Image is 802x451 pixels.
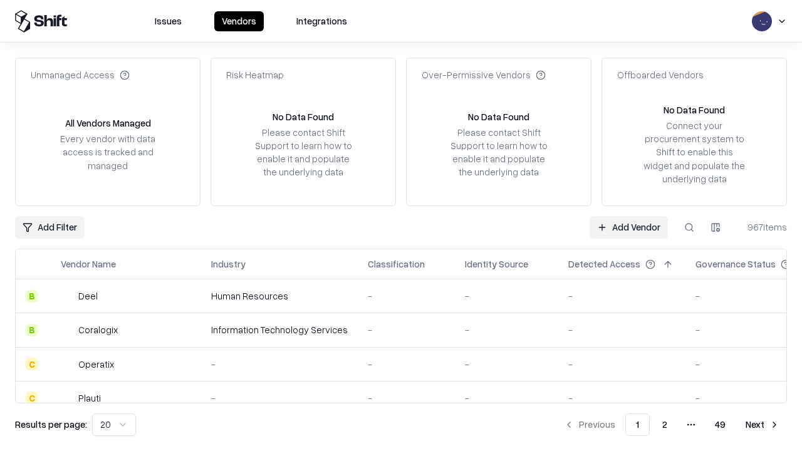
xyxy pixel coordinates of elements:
[289,11,355,31] button: Integrations
[31,68,130,81] div: Unmanaged Access
[211,257,246,271] div: Industry
[61,391,73,404] img: Plauti
[465,323,548,336] div: -
[61,290,73,303] img: Deel
[617,68,704,81] div: Offboarded Vendors
[78,323,118,336] div: Coralogix
[211,358,348,371] div: -
[738,413,787,436] button: Next
[695,257,776,271] div: Governance Status
[211,391,348,405] div: -
[26,391,38,404] div: C
[15,418,87,431] p: Results per page:
[568,289,675,303] div: -
[368,358,445,371] div: -
[15,216,85,239] button: Add Filter
[273,110,334,123] div: No Data Found
[147,11,189,31] button: Issues
[465,358,548,371] div: -
[642,119,746,185] div: Connect your procurement system to Shift to enable this widget and populate the underlying data
[568,323,675,336] div: -
[705,413,736,436] button: 49
[652,413,677,436] button: 2
[447,126,551,179] div: Please contact Shift Support to learn how to enable it and populate the underlying data
[61,324,73,336] img: Coralogix
[251,126,355,179] div: Please contact Shift Support to learn how to enable it and populate the underlying data
[26,358,38,370] div: C
[368,391,445,405] div: -
[664,103,725,117] div: No Data Found
[211,289,348,303] div: Human Resources
[590,216,668,239] a: Add Vendor
[422,68,546,81] div: Over-Permissive Vendors
[78,358,114,371] div: Operatix
[568,391,675,405] div: -
[468,110,529,123] div: No Data Found
[568,358,675,371] div: -
[65,117,151,130] div: All Vendors Managed
[368,323,445,336] div: -
[211,323,348,336] div: Information Technology Services
[465,289,548,303] div: -
[368,257,425,271] div: Classification
[568,257,640,271] div: Detected Access
[465,391,548,405] div: -
[61,257,116,271] div: Vendor Name
[78,289,98,303] div: Deel
[556,413,787,436] nav: pagination
[61,358,73,370] img: Operatix
[78,391,101,405] div: Plauti
[26,324,38,336] div: B
[56,132,160,172] div: Every vendor with data access is tracked and managed
[26,290,38,303] div: B
[226,68,284,81] div: Risk Heatmap
[737,220,787,234] div: 967 items
[625,413,650,436] button: 1
[465,257,528,271] div: Identity Source
[368,289,445,303] div: -
[214,11,264,31] button: Vendors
